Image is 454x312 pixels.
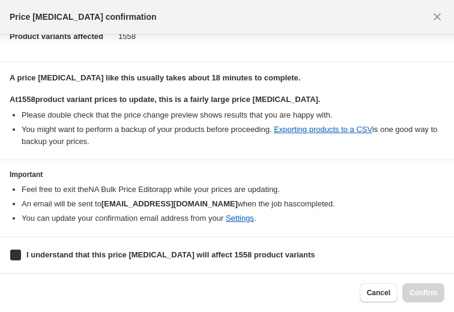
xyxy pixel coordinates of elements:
a: Settings [226,214,254,223]
a: Exporting products to a CSV [274,125,372,134]
li: An email will be sent to when the job has completed . [22,198,444,210]
dd: 1558 [118,20,444,52]
span: Product variants affected [10,32,103,41]
li: Feel free to exit the NA Bulk Price Editor app while your prices are updating. [22,184,444,196]
b: A price [MEDICAL_DATA] like this usually takes about 18 minutes to complete. [10,73,300,82]
li: You might want to perform a backup of your products before proceeding. is one good way to backup ... [22,124,444,148]
b: [EMAIL_ADDRESS][DOMAIN_NAME] [101,199,238,208]
h3: Important [10,170,444,179]
li: Please double check that the price change preview shows results that you are happy with. [22,109,444,121]
span: Price [MEDICAL_DATA] confirmation [10,11,157,23]
b: At 1558 product variant prices to update, this is a fairly large price [MEDICAL_DATA]. [10,95,320,104]
button: Close [428,7,447,26]
span: Cancel [367,288,390,298]
b: I understand that this price [MEDICAL_DATA] will affect 1558 product variants [26,250,315,259]
button: Cancel [360,283,398,302]
li: You can update your confirmation email address from your . [22,212,444,224]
